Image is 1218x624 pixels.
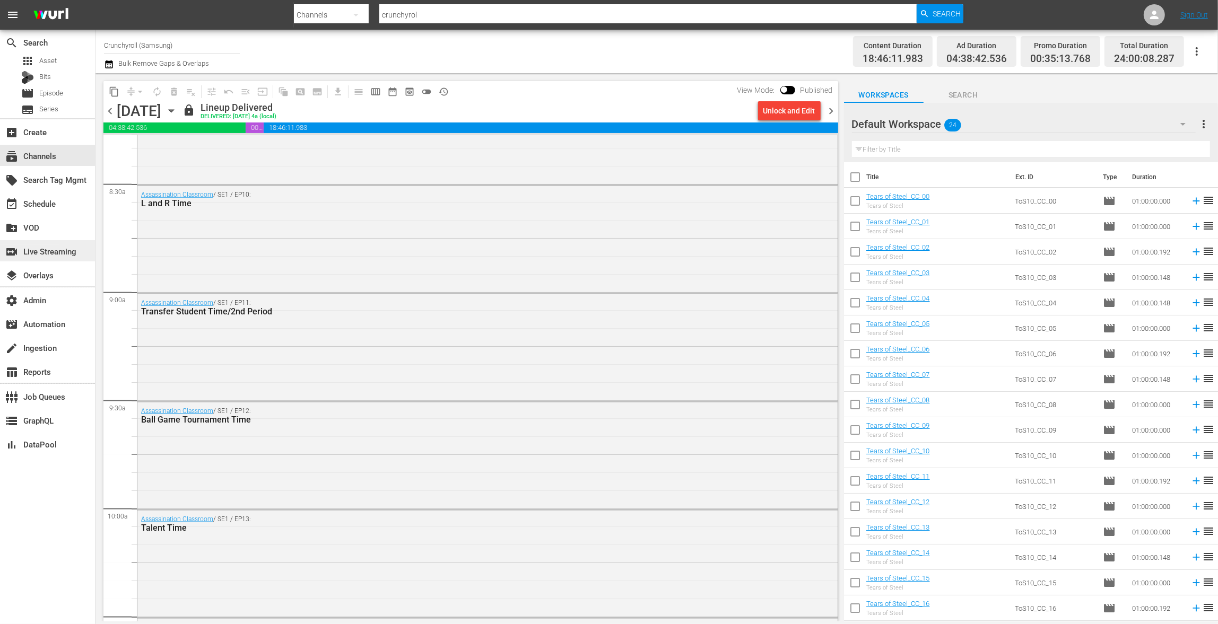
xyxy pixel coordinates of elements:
svg: Add to Schedule [1190,373,1202,385]
a: Tears of Steel_CC_00 [866,192,930,200]
span: Episode [1103,296,1116,309]
td: ToS10_CC_14 [1011,544,1099,570]
span: Admin [5,294,18,307]
span: Search [924,89,1003,102]
button: Unlock and Edit [758,101,821,120]
div: Tears of Steel [866,304,930,311]
svg: Add to Schedule [1190,450,1202,461]
a: Assassination Classroom [141,407,213,415]
span: reorder [1202,550,1215,563]
span: Episode [1103,474,1116,487]
span: reorder [1202,372,1215,385]
span: Channels [5,150,18,163]
span: Create Search Block [292,83,309,100]
span: Select an event to delete [166,83,182,100]
div: Tears of Steel [866,228,930,235]
div: Tears of Steel [866,584,930,591]
a: Tears of Steel_CC_08 [866,396,930,404]
a: Tears of Steel_CC_14 [866,549,930,557]
span: 00:35:13.768 [1030,53,1091,65]
a: Tears of Steel_CC_02 [866,243,930,251]
span: Episode [1103,220,1116,233]
span: reorder [1202,270,1215,283]
div: Tears of Steel [866,355,930,362]
div: Tears of Steel [866,432,930,438]
span: Fill episodes with ad slates [237,83,254,100]
a: Tears of Steel_CC_04 [866,294,930,302]
span: View Backup [401,83,418,100]
div: Tears of Steel [866,482,930,489]
td: 01:00:00.000 [1128,519,1186,544]
span: Episode [1103,602,1116,614]
th: Title [866,162,1010,192]
span: 00:35:13.768 [246,122,264,133]
span: Episode [1103,322,1116,335]
span: Automation [5,318,18,331]
td: ToS10_CC_05 [1011,315,1099,341]
svg: Add to Schedule [1190,297,1202,309]
span: history_outlined [438,86,449,97]
td: ToS10_CC_08 [1011,392,1099,417]
span: Episode [1103,271,1116,284]
span: Episode [1103,551,1116,564]
div: Tears of Steel [866,533,930,540]
td: 01:00:00.000 [1128,494,1186,519]
td: 01:00:00.192 [1128,595,1186,621]
span: 24:00:08.287 [1114,53,1174,65]
td: ToS10_CC_16 [1011,595,1099,621]
span: toggle_off [421,86,432,97]
a: Tears of Steel_CC_01 [866,218,930,226]
div: Lineup Delivered [201,102,276,113]
td: ToS10_CC_04 [1011,290,1099,315]
svg: Add to Schedule [1190,399,1202,410]
svg: Add to Schedule [1190,271,1202,283]
span: Episode [1103,195,1116,207]
span: Episode [1103,525,1116,538]
span: Episode [1103,245,1116,258]
span: Search Tag Mgmt [5,174,18,187]
div: / SE1 / EP11: [141,299,775,317]
span: Episode [1103,424,1116,436]
span: Week Calendar View [367,83,384,100]
span: calendar_view_week_outlined [370,86,381,97]
span: 04:38:42.536 [946,53,1007,65]
span: Customize Events [199,81,220,102]
div: Tears of Steel [866,279,930,286]
span: lock [182,104,195,117]
td: ToS10_CC_10 [1011,443,1099,468]
span: reorder [1202,499,1215,512]
span: reorder [1202,423,1215,436]
svg: Add to Schedule [1190,526,1202,538]
td: ToS10_CC_13 [1011,519,1099,544]
div: Content Duration [863,38,923,53]
span: Live Streaming [5,245,18,258]
td: ToS10_CC_15 [1011,570,1099,595]
a: Tears of Steel_CC_09 [866,421,930,429]
svg: Add to Schedule [1190,221,1202,232]
span: Search [933,4,961,23]
a: Sign Out [1180,11,1208,19]
td: ToS10_CC_06 [1011,341,1099,366]
span: Download as CSV [326,81,346,102]
span: Refresh All Search Blocks [271,81,292,102]
span: preview_outlined [404,86,415,97]
div: / SE1 / EP12: [141,407,775,425]
span: date_range_outlined [387,86,398,97]
span: Toggle to switch from Published to Draft view. [780,86,788,93]
span: Clear Lineup [182,83,199,100]
a: Tears of Steel_CC_03 [866,269,930,277]
td: 01:00:00.192 [1128,239,1186,265]
div: [DATE] [117,102,161,120]
div: Bits [21,71,34,84]
span: Episode [1103,373,1116,385]
span: menu [6,8,19,21]
span: reorder [1202,576,1215,588]
a: Tears of Steel_CC_12 [866,498,930,506]
div: Tears of Steel [866,559,930,566]
svg: Add to Schedule [1190,602,1202,614]
span: Search [5,37,18,49]
span: Schedule [5,198,18,210]
span: Update Metadata from Key Asset [254,83,271,100]
span: Episode [21,87,34,100]
td: 01:00:00.148 [1128,366,1186,392]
